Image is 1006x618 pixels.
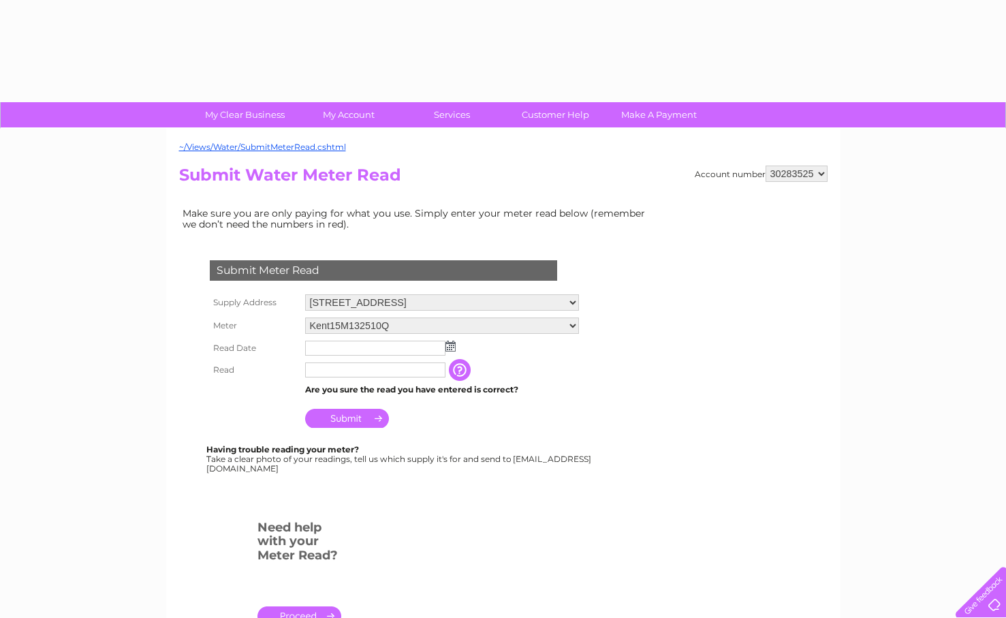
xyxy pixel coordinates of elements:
[449,359,473,381] input: Information
[179,166,828,191] h2: Submit Water Meter Read
[210,260,557,281] div: Submit Meter Read
[206,291,302,314] th: Supply Address
[206,444,359,454] b: Having trouble reading your meter?
[292,102,405,127] a: My Account
[206,445,593,473] div: Take a clear photo of your readings, tell us which supply it's for and send to [EMAIL_ADDRESS][DO...
[695,166,828,182] div: Account number
[499,102,612,127] a: Customer Help
[189,102,301,127] a: My Clear Business
[396,102,508,127] a: Services
[179,142,346,152] a: ~/Views/Water/SubmitMeterRead.cshtml
[206,337,302,359] th: Read Date
[206,314,302,337] th: Meter
[206,359,302,381] th: Read
[179,204,656,233] td: Make sure you are only paying for what you use. Simply enter your meter read below (remember we d...
[305,409,389,428] input: Submit
[257,518,341,570] h3: Need help with your Meter Read?
[302,381,582,399] td: Are you sure the read you have entered is correct?
[603,102,715,127] a: Make A Payment
[445,341,456,352] img: ...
